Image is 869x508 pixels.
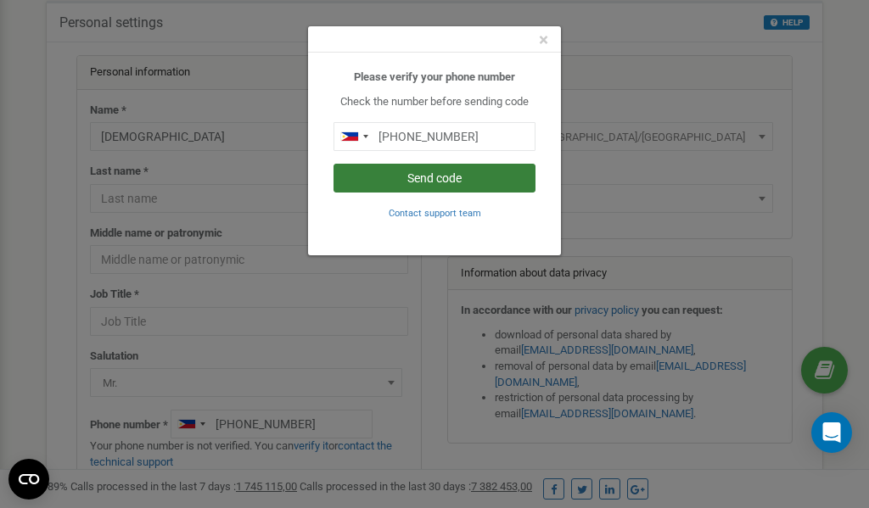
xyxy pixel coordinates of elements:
a: Contact support team [389,206,481,219]
b: Please verify your phone number [354,70,515,83]
input: 0905 123 4567 [334,122,535,151]
span: × [539,30,548,50]
div: Telephone country code [334,123,373,150]
button: Send code [334,164,535,193]
small: Contact support team [389,208,481,219]
button: Open CMP widget [8,459,49,500]
div: Open Intercom Messenger [811,412,852,453]
p: Check the number before sending code [334,94,535,110]
button: Close [539,31,548,49]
